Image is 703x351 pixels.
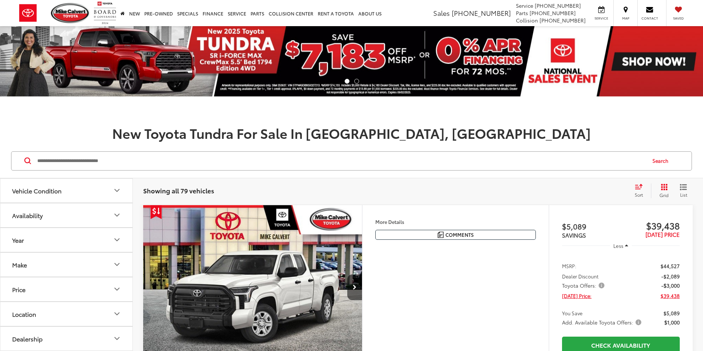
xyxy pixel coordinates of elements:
div: Vehicle Condition [113,186,121,195]
div: Year [113,235,121,244]
div: Dealership [113,334,121,343]
button: AvailabilityAvailability [0,203,133,227]
span: Get Price Drop Alert [151,205,162,219]
span: $5,089 [562,221,621,232]
span: Saved [670,16,686,21]
span: $5,089 [664,309,680,317]
span: List [680,192,687,198]
span: Comments [445,231,474,238]
span: MSRP: [562,262,576,270]
div: Location [12,310,36,317]
button: Grid View [651,183,674,198]
input: Search by Make, Model, or Keyword [37,152,645,170]
span: [DATE] Price: [562,292,592,299]
span: Toyota Offers: [562,282,606,289]
div: Dealership [12,335,42,342]
button: Vehicle ConditionVehicle Condition [0,179,133,203]
span: Less [613,242,623,249]
span: Add. Available Toyota Offers: [562,319,643,326]
img: Mike Calvert Toyota [51,3,90,23]
span: Dealer Discount [562,273,599,280]
span: Sort [635,192,643,198]
button: Search [645,152,679,170]
span: [DATE] PRICE [645,230,680,238]
span: [PHONE_NUMBER] [535,2,581,9]
button: PricePrice [0,277,133,301]
span: SAVINGS [562,231,586,239]
span: [PHONE_NUMBER] [540,17,586,24]
button: Select sort value [631,183,651,198]
button: List View [674,183,693,198]
button: Next image [347,274,362,300]
span: Grid [659,192,669,198]
div: Vehicle Condition [12,187,62,194]
span: Service [593,16,610,21]
span: [PHONE_NUMBER] [452,8,511,18]
span: Map [617,16,634,21]
div: Availability [113,211,121,220]
span: Parts [516,9,528,17]
span: $39,438 [661,292,680,299]
div: Availability [12,212,43,219]
button: Less [610,239,632,252]
span: Service [516,2,533,9]
button: Toyota Offers: [562,282,607,289]
div: Price [113,285,121,294]
div: Make [113,260,121,269]
div: Location [113,309,121,318]
span: -$2,089 [661,273,680,280]
span: Showing all 79 vehicles [143,186,214,195]
h4: More Details [375,219,536,224]
div: Make [12,261,27,268]
span: -$3,000 [661,282,680,289]
span: $1,000 [664,319,680,326]
span: You Save [562,309,582,317]
div: Year [12,236,24,243]
button: LocationLocation [0,302,133,326]
img: Comments [438,232,444,238]
button: Comments [375,230,536,240]
button: Add. Available Toyota Offers: [562,319,644,326]
button: DealershipDealership [0,327,133,351]
button: YearYear [0,228,133,252]
span: Contact [641,16,658,21]
span: $39,438 [621,220,680,231]
div: Price [12,286,25,293]
span: $44,527 [661,262,680,270]
span: Collision [516,17,538,24]
span: [PHONE_NUMBER] [530,9,576,17]
button: MakeMake [0,253,133,277]
span: Sales [433,8,450,18]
